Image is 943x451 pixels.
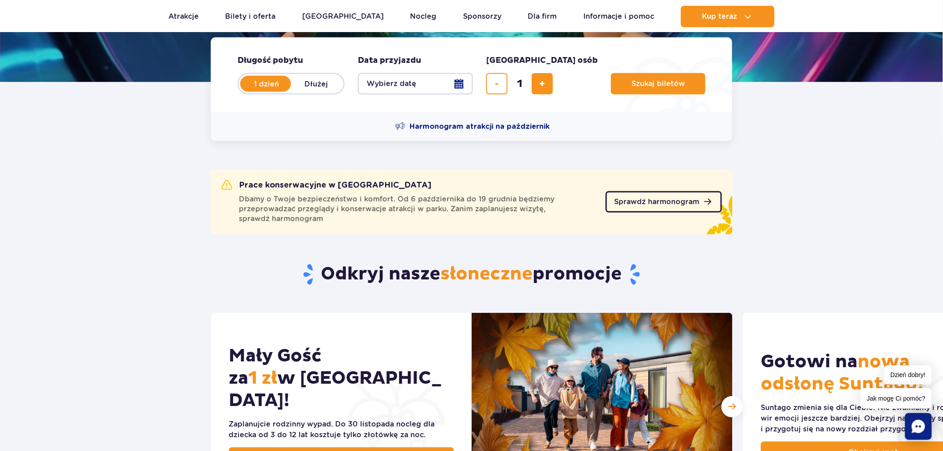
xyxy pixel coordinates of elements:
[358,55,421,66] span: Data przyjazdu
[395,121,549,132] a: Harmonogram atrakcji na październik
[302,6,384,27] a: [GEOGRAPHIC_DATA]
[861,388,932,409] span: Jak mogę Ci pomóc?
[211,263,733,286] h2: Odkryj nasze promocje
[486,55,598,66] span: [GEOGRAPHIC_DATA] osób
[615,198,700,205] span: Sprawdź harmonogram
[225,6,276,27] a: Bilety i oferta
[291,74,342,93] label: Dłużej
[249,367,278,389] span: 1 zł
[410,122,549,131] span: Harmonogram atrakcji na październik
[211,37,732,112] form: Planowanie wizyty w Park of Poland
[761,351,926,395] span: nową odsłonę Suntago?
[722,396,743,418] div: Następny slajd
[486,73,508,94] button: usuń bilet
[681,6,775,27] button: Kup teraz
[241,74,292,93] label: 1 dzień
[631,80,685,88] span: Szukaj biletów
[239,194,595,224] span: Dbamy o Twoje bezpieczeństwo i komfort. Od 6 października do 19 grudnia będziemy przeprowadzać pr...
[168,6,199,27] a: Atrakcje
[611,73,705,94] button: Szukaj biletów
[509,73,530,94] input: liczba biletów
[229,345,454,412] h2: Mały Gość za w [GEOGRAPHIC_DATA]!
[532,73,553,94] button: dodaj bilet
[441,263,533,285] span: słoneczne
[229,419,454,440] div: Zaplanujcie rodzinny wypad. Do 30 listopada nocleg dla dziecka od 3 do 12 lat kosztuje tylko złot...
[410,6,437,27] a: Nocleg
[583,6,654,27] a: Informacje i pomoc
[358,73,473,94] button: Wybierz datę
[905,413,932,440] div: Chat
[702,12,737,20] span: Kup teraz
[528,6,557,27] a: Dla firm
[606,191,722,213] a: Sprawdź harmonogram
[463,6,501,27] a: Sponsorzy
[238,55,303,66] span: Długość pobytu
[884,365,932,385] span: Dzień dobry!
[221,180,432,191] h2: Prace konserwacyjne w [GEOGRAPHIC_DATA]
